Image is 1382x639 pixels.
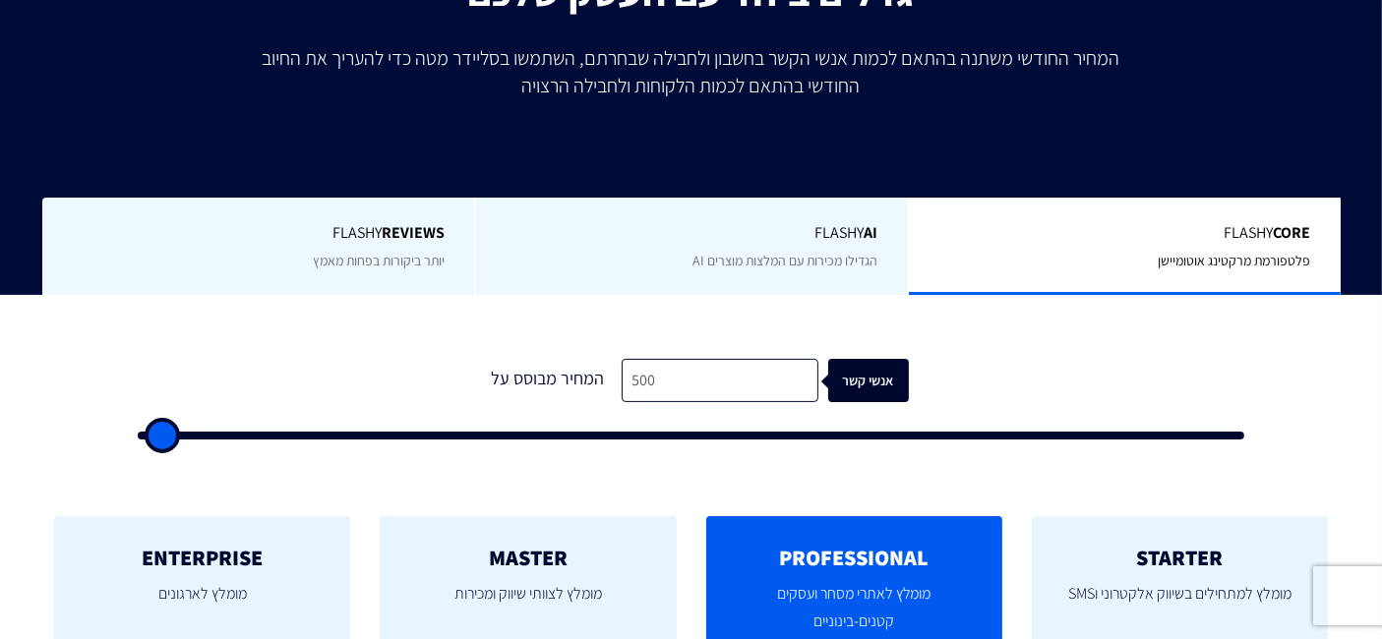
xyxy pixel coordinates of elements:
h2: STARTER [1061,546,1298,569]
span: פלטפורמת מרקטינג אוטומיישן [1159,252,1311,269]
span: Flashy [71,222,445,245]
b: AI [864,222,877,243]
h2: ENTERPRISE [84,546,321,569]
div: אנשי קשר [839,359,920,403]
p: מומלץ לצוותי שיווק ומכירות [409,570,646,637]
span: Flashy [938,222,1310,245]
span: הגדילו מכירות עם המלצות מוצרים AI [692,252,877,269]
p: המחיר החודשי משתנה בהתאם לכמות אנשי הקשר בחשבון ולחבילה שבחרתם, השתמשו בסליידר מטה כדי להעריך את ... [249,44,1134,99]
b: REVIEWS [382,222,445,243]
div: המחיר מבוסס על [474,359,622,403]
span: יותר ביקורות בפחות מאמץ [313,252,445,269]
h2: MASTER [409,546,646,569]
b: Core [1274,222,1311,243]
span: Flashy [506,222,877,245]
p: מומלץ לארגונים [84,570,321,637]
h2: PROFESSIONAL [736,546,973,569]
p: מומלץ למתחילים בשיווק אלקטרוני וSMS [1061,570,1298,637]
